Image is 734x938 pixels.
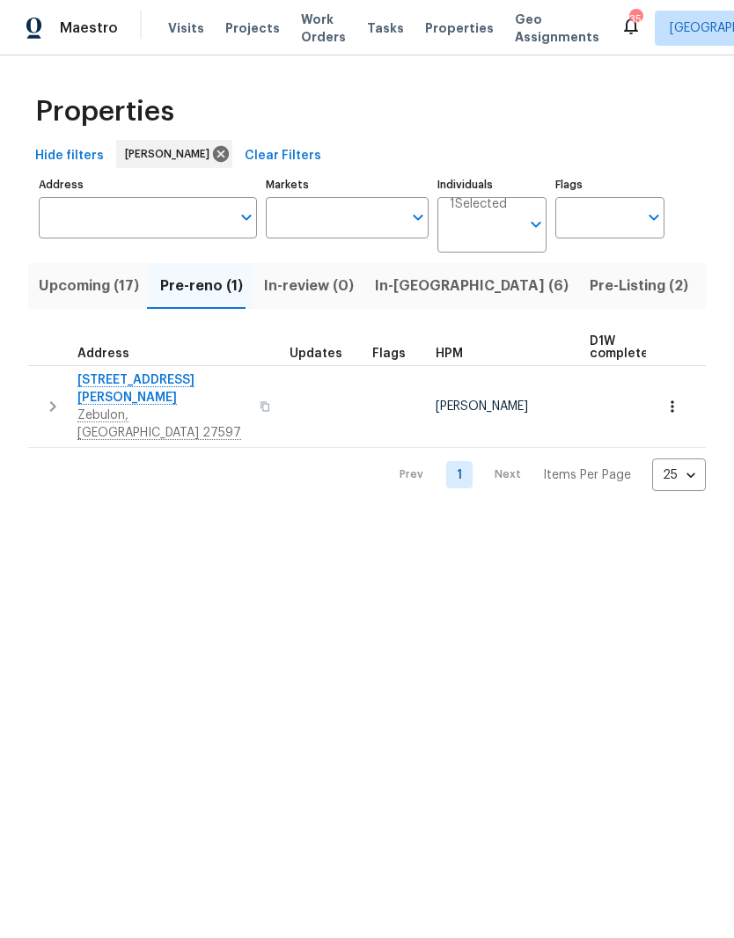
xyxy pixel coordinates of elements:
label: Flags [555,180,664,190]
span: Hide filters [35,145,104,167]
span: Properties [425,19,494,37]
span: Pre-reno (1) [160,274,243,298]
label: Markets [266,180,429,190]
span: Work Orders [301,11,346,46]
span: In-[GEOGRAPHIC_DATA] (6) [375,274,569,298]
span: Tasks [367,22,404,34]
span: Geo Assignments [515,11,599,46]
span: Pre-Listing (2) [590,274,688,298]
span: Updates [290,348,342,360]
span: [PERSON_NAME] [125,145,217,163]
button: Clear Filters [238,140,328,172]
label: Address [39,180,257,190]
span: HPM [436,348,463,360]
span: Visits [168,19,204,37]
span: Clear Filters [245,145,321,167]
span: Flags [372,348,406,360]
div: 35 [629,11,642,28]
button: Open [406,205,430,230]
a: Goto page 1 [446,461,473,488]
span: In-review (0) [264,274,354,298]
span: [PERSON_NAME] [436,400,528,413]
span: Properties [35,103,174,121]
button: Open [642,205,666,230]
span: Upcoming (17) [39,274,139,298]
div: 25 [652,452,706,498]
p: Items Per Page [543,466,631,484]
div: [PERSON_NAME] [116,140,232,168]
span: Projects [225,19,280,37]
button: Open [234,205,259,230]
span: Address [77,348,129,360]
button: Open [524,212,548,237]
nav: Pagination Navigation [383,458,706,491]
span: Maestro [60,19,118,37]
button: Hide filters [28,140,111,172]
label: Individuals [437,180,547,190]
span: 1 Selected [450,197,507,212]
span: D1W complete [590,335,649,360]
